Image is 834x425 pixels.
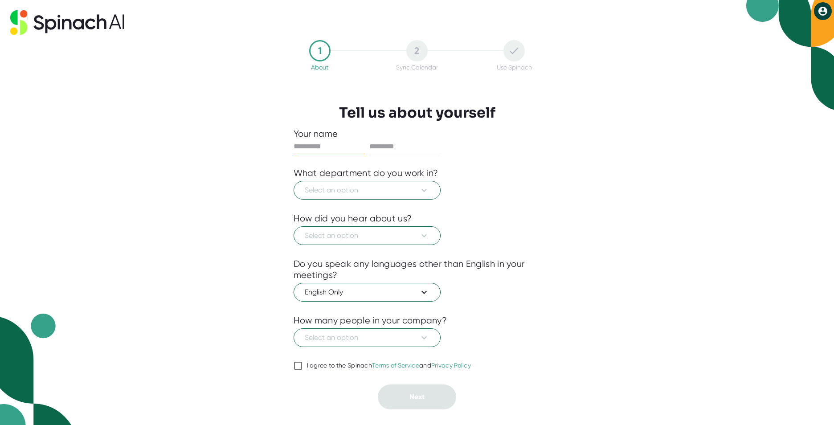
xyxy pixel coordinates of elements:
[339,104,495,121] h3: Tell us about yourself
[305,287,429,298] span: English Only
[309,40,331,61] div: 1
[294,315,447,326] div: How many people in your company?
[378,384,456,409] button: Next
[497,64,532,71] div: Use Spinach
[431,362,471,369] a: Privacy Policy
[307,362,471,370] div: I agree to the Spinach and
[305,230,429,241] span: Select an option
[294,213,412,224] div: How did you hear about us?
[372,362,419,369] a: Terms of Service
[294,168,438,179] div: What department do you work in?
[294,328,441,347] button: Select an option
[409,392,425,401] span: Next
[406,40,428,61] div: 2
[311,64,328,71] div: About
[294,226,441,245] button: Select an option
[294,283,441,302] button: English Only
[396,64,438,71] div: Sync Calendar
[305,185,429,196] span: Select an option
[294,128,541,139] div: Your name
[305,332,429,343] span: Select an option
[294,181,441,200] button: Select an option
[294,258,541,281] div: Do you speak any languages other than English in your meetings?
